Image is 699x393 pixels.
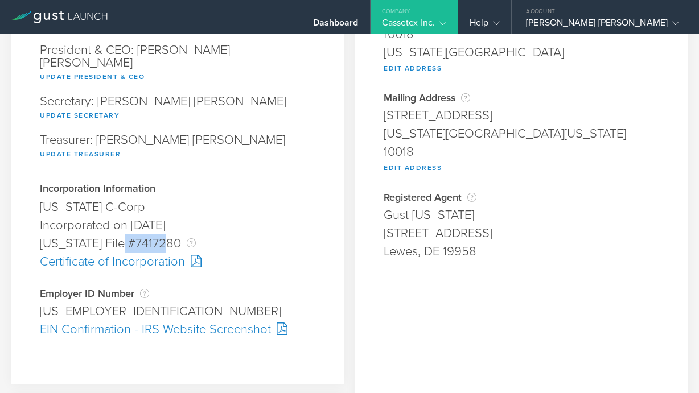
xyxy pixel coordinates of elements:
div: Mailing Address [384,92,659,104]
button: Update Treasurer [40,147,121,161]
button: Update President & CEO [40,70,145,84]
div: [US_EMPLOYER_IDENTIFICATION_NUMBER] [40,302,315,320]
div: [US_STATE] File #7417280 [40,234,315,253]
div: Dashboard [313,17,359,34]
iframe: Chat Widget [642,338,699,393]
div: Certificate of Incorporation [40,253,315,271]
div: Lewes, DE 19958 [384,242,659,260]
div: Registered Agent [384,192,659,203]
div: Gust [US_STATE] [384,206,659,224]
button: Edit Address [384,161,442,175]
div: [PERSON_NAME] [PERSON_NAME] [526,17,679,34]
div: Help [470,17,500,34]
div: Incorporation Information [40,184,315,195]
div: President & CEO: [PERSON_NAME] [PERSON_NAME] [40,38,315,89]
button: Update Secretary [40,109,120,122]
div: EIN Confirmation - IRS Website Screenshot [40,320,315,338]
div: Employer ID Number [40,288,315,299]
div: [US_STATE][GEOGRAPHIC_DATA][US_STATE] 10018 [384,125,659,161]
div: [US_STATE][GEOGRAPHIC_DATA] [384,43,659,61]
div: [US_STATE] C-Corp [40,198,315,216]
div: Cassetex Inc. [382,17,446,34]
div: [STREET_ADDRESS] [384,106,659,125]
div: Treasurer: [PERSON_NAME] [PERSON_NAME] [40,128,315,167]
div: [STREET_ADDRESS] [384,224,659,242]
button: Edit Address [384,61,442,75]
div: Secretary: [PERSON_NAME] [PERSON_NAME] [40,89,315,128]
div: Incorporated on [DATE] [40,216,315,234]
